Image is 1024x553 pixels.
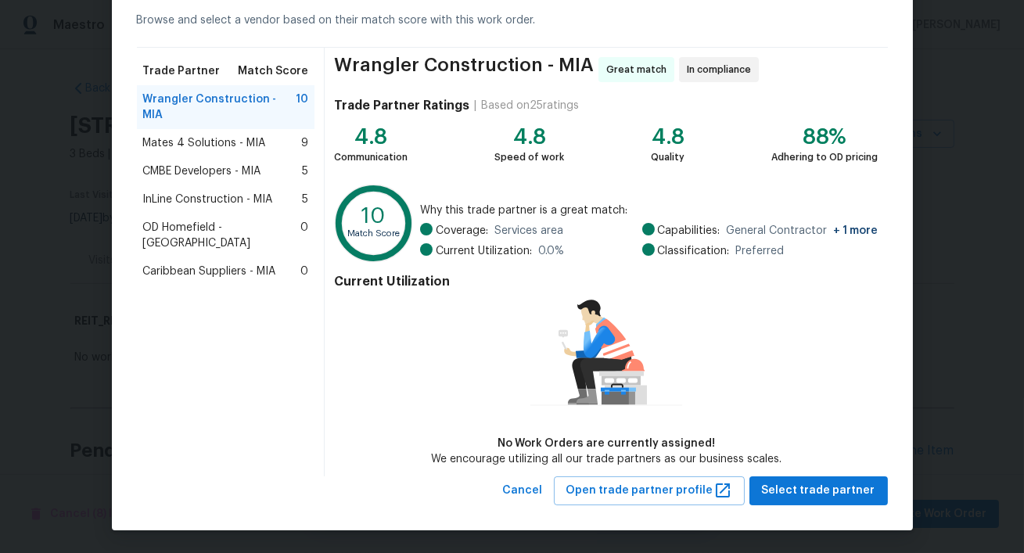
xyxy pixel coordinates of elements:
[334,98,469,113] h4: Trade Partner Ratings
[736,243,785,259] span: Preferred
[420,203,878,218] span: Why this trade partner is a great match:
[436,243,532,259] span: Current Utilization:
[431,451,781,467] div: We encourage utilizing all our trade partners as our business scales.
[301,135,308,151] span: 9
[431,436,781,451] div: No Work Orders are currently assigned!
[727,223,878,239] span: General Contractor
[334,129,408,145] div: 4.8
[658,243,730,259] span: Classification:
[606,62,673,77] span: Great match
[651,149,684,165] div: Quality
[334,274,878,289] h4: Current Utilization
[494,149,564,165] div: Speed of work
[143,220,301,251] span: OD Homefield - [GEOGRAPHIC_DATA]
[772,129,878,145] div: 88%
[302,163,308,179] span: 5
[658,223,720,239] span: Capabilities:
[481,98,579,113] div: Based on 25 ratings
[469,98,481,113] div: |
[300,220,308,251] span: 0
[436,223,488,239] span: Coverage:
[143,163,261,179] span: CMBE Developers - MIA
[554,476,745,505] button: Open trade partner profile
[749,476,888,505] button: Select trade partner
[334,57,594,82] span: Wrangler Construction - MIA
[296,92,308,123] span: 10
[143,92,296,123] span: Wrangler Construction - MIA
[143,264,276,279] span: Caribbean Suppliers - MIA
[538,243,564,259] span: 0.0 %
[497,476,549,505] button: Cancel
[238,63,308,79] span: Match Score
[143,135,266,151] span: Mates 4 Solutions - MIA
[651,129,684,145] div: 4.8
[687,62,757,77] span: In compliance
[300,264,308,279] span: 0
[494,129,564,145] div: 4.8
[503,481,543,501] span: Cancel
[143,192,273,207] span: InLine Construction - MIA
[362,206,386,228] text: 10
[762,481,875,501] span: Select trade partner
[494,223,563,239] span: Services area
[834,225,878,236] span: + 1 more
[143,63,221,79] span: Trade Partner
[566,481,732,501] span: Open trade partner profile
[348,229,401,238] text: Match Score
[772,149,878,165] div: Adhering to OD pricing
[302,192,308,207] span: 5
[334,149,408,165] div: Communication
